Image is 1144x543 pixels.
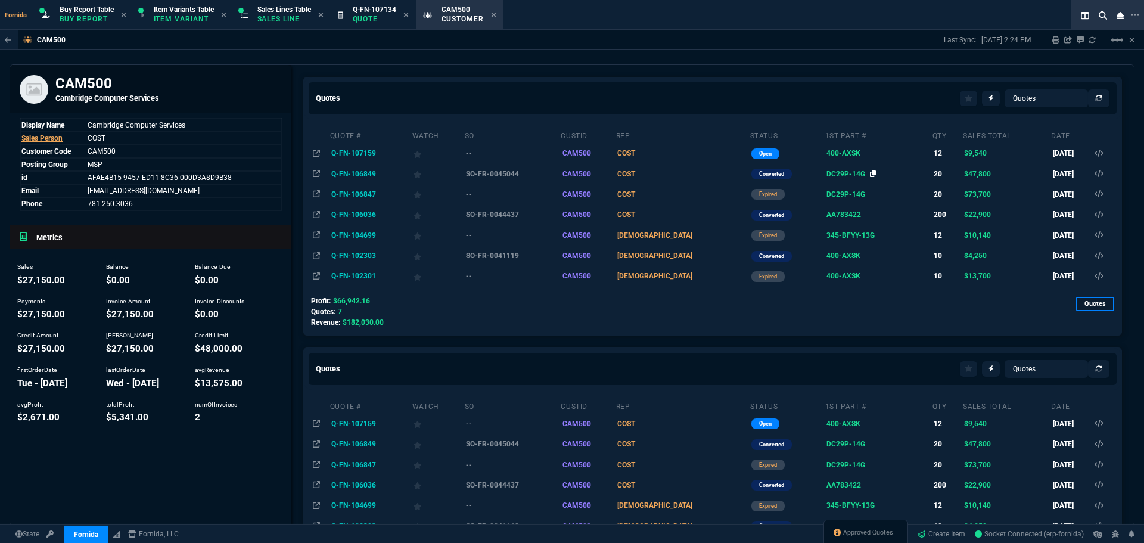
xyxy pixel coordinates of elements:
[759,272,777,281] p: expired
[615,225,750,246] td: [DEMOGRAPHIC_DATA]
[962,163,1050,184] td: $47,800
[825,126,932,143] th: 1st Part #
[826,481,861,489] span: AA783422
[414,518,462,535] div: Add to Watchlist
[316,92,340,104] h5: Quotes
[313,440,320,448] nx-icon: Open In Opposite Panel
[106,309,154,319] span: invoiceAmount
[313,149,320,157] nx-icon: Open In Opposite Panel
[17,412,60,423] span: avgProfit
[21,200,42,208] span: Phone
[333,297,370,305] span: $66,942.16
[1076,8,1094,23] nx-icon: Split Panels
[826,460,929,470] nx-fornida-value: Dell 3.84TB 6Gbps SATA RI TLC 2.5 SSD S4510
[1050,454,1092,474] td: [DATE]
[1050,204,1092,225] td: [DATE]
[560,143,615,163] td: CAM500
[962,516,1050,536] td: $4,250
[55,75,282,92] h3: CAM500
[154,5,214,14] span: Item Variants Table
[5,11,32,19] span: Fornida
[962,225,1050,246] td: $10,140
[759,460,777,470] p: expired
[1129,35,1134,45] a: Hide Workbench
[962,246,1050,266] td: $4,250
[826,169,929,179] nx-fornida-value: Dell 3.84TB 6Gbps SATA RI TLC 2.5 SSD S4510
[1050,495,1092,516] td: [DATE]
[106,275,130,286] span: balance
[195,378,243,389] span: avgRevenue
[313,252,320,260] nx-icon: Open In Opposite Panel
[1094,8,1112,23] nx-icon: Search
[106,412,148,423] span: totalProfit
[932,204,963,225] td: 200
[17,343,65,354] span: creditAmount
[88,134,105,142] a: COST
[311,297,331,305] span: Profit:
[615,434,750,454] td: COST
[195,412,200,423] span: numOfInvoices
[17,309,65,319] span: payments
[560,246,615,266] td: CAM500
[1110,33,1124,47] mat-icon: Example home icon
[962,126,1050,143] th: Sales Total
[316,363,340,374] h5: Quotes
[414,497,462,514] div: Add to Watchlist
[615,184,750,204] td: COST
[615,143,750,163] td: COST
[932,397,963,414] th: Qty
[615,163,750,184] td: COST
[932,414,963,434] td: 12
[962,414,1050,434] td: $9,540
[106,343,154,354] span: debitAmount
[414,145,462,162] div: Add to Watchlist
[560,225,615,246] td: CAM500
[414,415,462,432] div: Add to Watchlist
[353,5,396,14] span: Q-FN-107134
[414,206,462,223] div: Add to Watchlist
[17,366,57,374] span: firstOrderDate
[464,397,561,414] th: SO
[932,184,963,204] td: 20
[329,414,412,434] td: Q-FN-107159
[414,477,462,494] div: Add to Watchlist
[20,119,281,132] tr: Name
[17,297,45,305] span: Payments
[913,525,970,543] a: Create Item
[1131,10,1139,21] nx-icon: Open New Tab
[329,397,412,414] th: Quote #
[962,204,1050,225] td: $22,900
[17,378,67,389] span: firstOrderDate
[962,184,1050,204] td: $73,700
[17,275,65,286] span: sales
[759,501,777,511] p: expired
[195,401,237,408] span: numOfInvoices
[442,14,484,24] p: Customer
[615,246,750,266] td: [DEMOGRAPHIC_DATA]
[759,210,784,220] p: converted
[759,480,784,490] p: converted
[121,11,126,20] nx-icon: Close Tab
[826,461,865,469] span: DC29P-14G
[313,461,320,469] nx-icon: Open In Opposite Panel
[414,166,462,182] div: Add to Watchlist
[55,92,282,104] h5: Cambridge Computer Services
[464,516,561,536] td: SO-FR-0041119
[975,530,1084,538] span: Socket Connected (erp-fornida)
[826,250,929,261] nx-fornida-value: Pulls DELL 3.84TB SSD SATA Read Intensive 6Gbps 512 2.5in Hot-Plug AG Drive 1 DWPD 7008 TBW
[464,204,561,225] td: SO-FR-0044437
[615,266,750,286] td: [DEMOGRAPHIC_DATA]
[560,414,615,434] td: CAM500
[464,184,561,204] td: --
[343,318,384,327] span: $182,030.00
[932,163,963,184] td: 20
[932,143,963,163] td: 12
[43,529,57,539] a: API TOKEN
[106,297,150,305] span: Invoice Amount
[826,418,929,429] nx-fornida-value: DELL 3.84TB SSD SATA Read Intensive 6Gbps 512 2.5in Hot-Plug AG Drive 1 DWPD 7008 TBW
[1112,8,1129,23] nx-icon: Close Workbench
[1050,414,1092,434] td: [DATE]
[615,516,750,536] td: [DEMOGRAPHIC_DATA]
[759,252,784,261] p: converted
[932,475,963,495] td: 200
